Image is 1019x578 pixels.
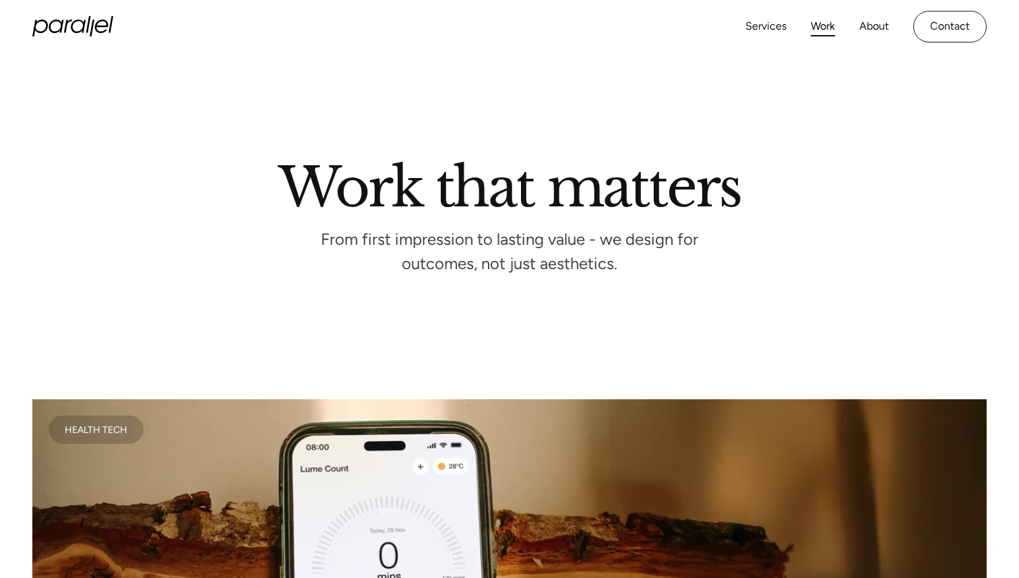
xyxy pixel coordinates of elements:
[307,234,712,270] p: From first impression to lasting value - we design for outcomes, not just aesthetics.
[65,426,127,433] div: Health Tech
[811,17,835,36] a: Work
[859,17,889,36] a: About
[32,16,113,36] a: home
[125,161,894,207] h2: Work that matters
[913,11,987,42] a: Contact
[745,17,786,36] a: Services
